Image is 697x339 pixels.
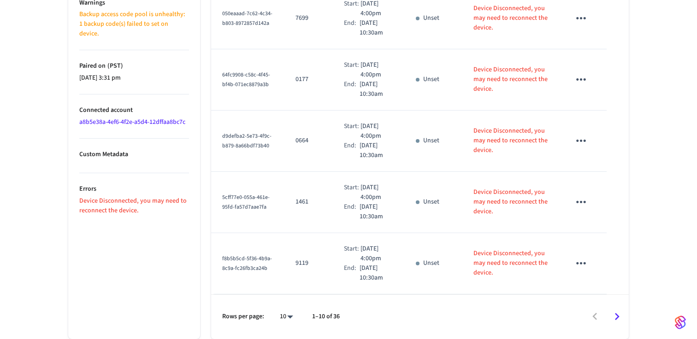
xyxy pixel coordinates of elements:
p: Rows per page: [222,312,264,321]
p: Unset [423,75,439,84]
p: [DATE] 4:00pm [360,183,394,202]
span: 050eaaad-7c62-4c34-b803-8972857d142a [222,10,272,27]
p: 9119 [295,258,322,268]
p: [DATE] 3:31 pm [79,73,189,83]
p: Connected account [79,105,189,115]
p: 1461 [295,197,322,207]
span: ( PST ) [106,61,123,70]
p: 1–10 of 36 [312,312,340,321]
p: [DATE] 4:00pm [360,60,394,80]
p: Device Disconnected, you may need to reconnect the device. [473,65,548,94]
p: [DATE] 4:00pm [360,244,394,263]
p: [DATE] 10:30am [360,18,394,38]
p: Backup access code pool is unhealthy: 1 backup code(s) failed to set on device. [79,10,189,39]
p: Device Disconnected, you may need to reconnect the device. [473,187,548,216]
div: End: [344,80,360,99]
div: 10 [275,310,297,323]
span: d9defba2-5e73-4f9c-b879-8a66bdf73b40 [222,132,272,150]
div: End: [344,141,360,160]
a: a8b5e38a-4ef6-4f2e-a5d4-12dffaa8bc7c [79,117,185,127]
p: Device Disconnected, you may need to reconnect the device. [79,196,189,216]
p: Device Disconnected, you may need to reconnect the device. [473,126,548,155]
p: 0664 [295,136,322,146]
p: Unset [423,197,439,207]
p: [DATE] 10:30am [360,141,394,160]
p: 0177 [295,75,322,84]
p: [DATE] 10:30am [360,80,394,99]
p: Custom Metadata [79,150,189,159]
p: Device Disconnected, you may need to reconnect the device. [473,4,548,33]
p: Errors [79,184,189,194]
span: 5cff77e0-055a-461e-95fd-fa57d7aae7fa [222,193,270,211]
div: Start: [344,244,360,263]
span: 64fc9908-c58c-4f45-bf4b-071ec8879a3b [222,71,270,88]
div: Start: [344,60,360,80]
img: SeamLogoGradient.69752ec5.svg [675,315,686,330]
p: Unset [423,13,439,23]
p: [DATE] 10:30am [360,263,394,283]
p: Unset [423,136,439,146]
p: Unset [423,258,439,268]
button: Go to next page [606,306,628,327]
div: End: [344,18,360,38]
div: End: [344,202,360,222]
p: [DATE] 4:00pm [360,122,394,141]
p: Device Disconnected, you may need to reconnect the device. [473,249,548,278]
p: [DATE] 10:30am [360,202,394,222]
p: Paired on [79,61,189,71]
div: Start: [344,183,360,202]
div: Start: [344,122,360,141]
p: 7699 [295,13,322,23]
span: f8b5b5cd-5f36-4b9a-8c9a-fc26fb3ca24b [222,255,272,272]
div: End: [344,263,360,283]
